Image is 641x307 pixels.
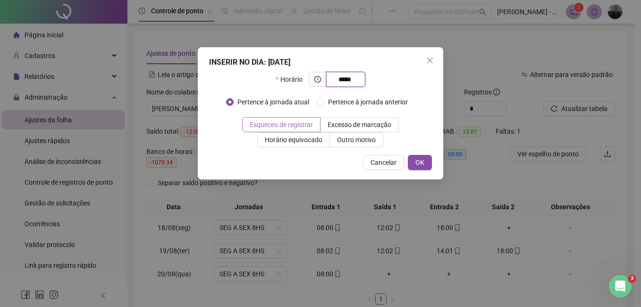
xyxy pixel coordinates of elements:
[415,157,424,168] span: OK
[426,57,434,64] span: close
[324,97,412,107] span: Pertence à jornada anterior
[314,76,321,83] span: clock-circle
[250,121,313,128] span: Esqueceu de registrar
[408,155,432,170] button: OK
[337,136,376,144] span: Outro motivo
[371,157,396,168] span: Cancelar
[422,53,438,68] button: Close
[234,97,313,107] span: Pertence à jornada atual
[363,155,404,170] button: Cancelar
[628,275,636,282] span: 3
[328,121,391,128] span: Excesso de marcação
[276,72,308,87] label: Horário
[609,275,632,298] iframe: Intercom live chat
[209,57,432,68] div: INSERIR NO DIA : [DATE]
[265,136,322,144] span: Horário equivocado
